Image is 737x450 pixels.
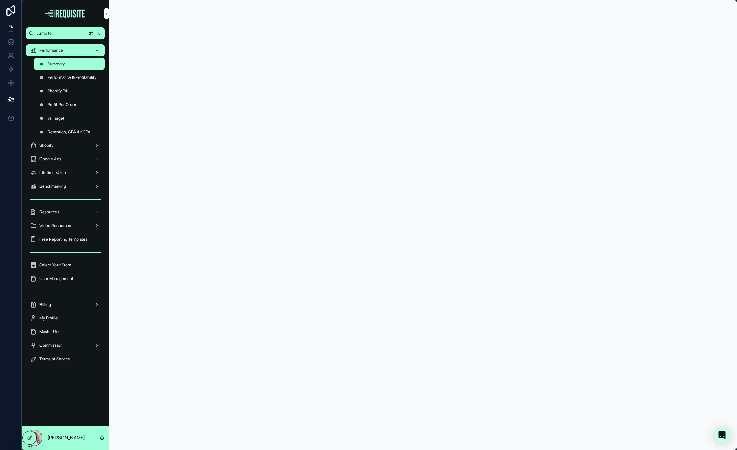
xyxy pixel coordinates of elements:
[714,427,730,443] div: Open Intercom Messenger
[34,112,105,124] a: vs Target
[36,31,85,36] span: Jump to...
[26,27,105,39] button: Jump to...K
[34,71,105,84] a: Performance & Profitability
[39,48,63,53] span: Performance
[34,85,105,97] a: Shopify P&L
[39,209,59,215] span: Resources
[39,343,63,348] span: Commission
[39,329,62,334] span: Master User
[39,156,61,162] span: Google Ads
[26,273,105,285] a: User Management
[48,61,65,67] span: Summary
[34,58,105,70] a: Summary
[48,434,85,441] p: [PERSON_NAME]
[39,237,87,242] span: Free Reporting Templates
[26,206,105,218] a: Resources
[26,312,105,324] a: My Profile
[26,167,105,179] a: Lifetime Value
[39,276,73,281] span: User Management
[26,220,105,232] a: Video Resources
[39,223,71,228] span: Video Resources
[39,143,53,148] span: Shopify
[26,180,105,192] a: Benchmarking
[26,326,105,338] a: Master User
[39,170,66,175] span: Lifetime Value
[34,126,105,138] a: Retention, CPA & nCPA
[39,356,70,362] span: Terms of Service
[26,139,105,152] a: Shopify
[26,353,105,365] a: Terms of Service
[26,259,105,271] a: Select Your Store
[26,298,105,311] a: Billing
[44,8,86,19] img: App logo
[48,129,91,135] span: Retention, CPA & nCPA
[39,262,71,268] span: Select Your Store
[48,88,70,94] span: Shopify P&L
[26,339,105,351] a: Commission
[22,39,109,374] div: scrollable content
[39,302,51,307] span: Billing
[26,233,105,245] a: Free Reporting Templates
[34,99,105,111] a: Profit Per Order
[96,31,101,36] span: K
[39,184,66,189] span: Benchmarking
[48,75,96,80] span: Performance & Profitability
[26,153,105,165] a: Google Ads
[26,44,105,56] a: Performance
[48,116,64,121] span: vs Target
[48,102,76,107] span: Profit Per Order
[39,315,58,321] span: My Profile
